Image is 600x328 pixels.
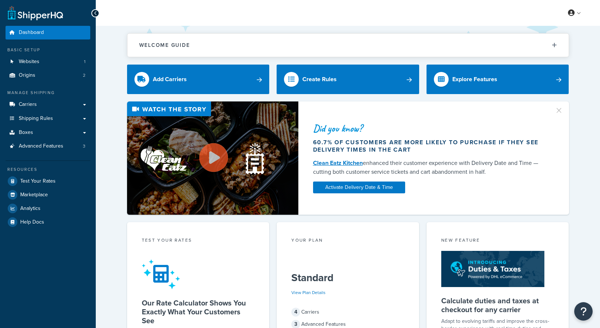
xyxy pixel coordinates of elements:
img: Video thumbnail [127,101,298,215]
div: enhanced their customer experience with Delivery Date and Time — cutting both customer service ti... [313,159,546,176]
a: Origins2 [6,69,90,82]
a: Carriers [6,98,90,111]
button: Welcome Guide [127,34,569,57]
div: 60.7% of customers are more likely to purchase if they see delivery times in the cart [313,139,546,153]
div: Create Rules [302,74,337,84]
div: Add Carriers [153,74,187,84]
span: 2 [83,72,85,79]
a: View Plan Details [291,289,326,296]
a: Activate Delivery Date & Time [313,182,405,193]
span: Analytics [20,206,41,212]
li: Advanced Features [6,139,90,153]
div: Carriers [291,307,404,317]
a: Websites1 [6,55,90,69]
div: Explore Features [452,74,497,84]
span: 1 [84,59,85,65]
a: Test Your Rates [6,175,90,188]
h5: Our Rate Calculator Shows You Exactly What Your Customers See [142,298,255,325]
a: Create Rules [277,65,419,94]
span: Boxes [19,130,33,136]
a: Explore Features [427,65,569,94]
div: Did you know? [313,123,546,134]
a: Add Carriers [127,65,270,94]
span: Carriers [19,101,37,108]
span: 3 [83,143,85,149]
span: Origins [19,72,35,79]
a: Clean Eatz Kitchen [313,159,363,167]
span: Websites [19,59,39,65]
div: Basic Setup [6,47,90,53]
a: Boxes [6,126,90,139]
div: Your Plan [291,237,404,245]
span: Help Docs [20,219,44,225]
a: Analytics [6,202,90,215]
li: Origins [6,69,90,82]
div: Manage Shipping [6,90,90,96]
a: Marketplace [6,188,90,201]
div: Resources [6,166,90,173]
span: Marketplace [20,192,48,198]
h5: Standard [291,272,404,284]
h2: Welcome Guide [139,42,190,48]
a: Dashboard [6,26,90,39]
h5: Calculate duties and taxes at checkout for any carrier [441,296,554,314]
a: Advanced Features3 [6,139,90,153]
a: Help Docs [6,215,90,229]
div: Test your rates [142,237,255,245]
span: Shipping Rules [19,115,53,122]
a: Shipping Rules [6,112,90,125]
li: Websites [6,55,90,69]
span: 4 [291,308,300,317]
span: Advanced Features [19,143,63,149]
button: Open Resource Center [574,302,593,321]
div: New Feature [441,237,554,245]
span: Test Your Rates [20,178,56,184]
span: Dashboard [19,30,44,36]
